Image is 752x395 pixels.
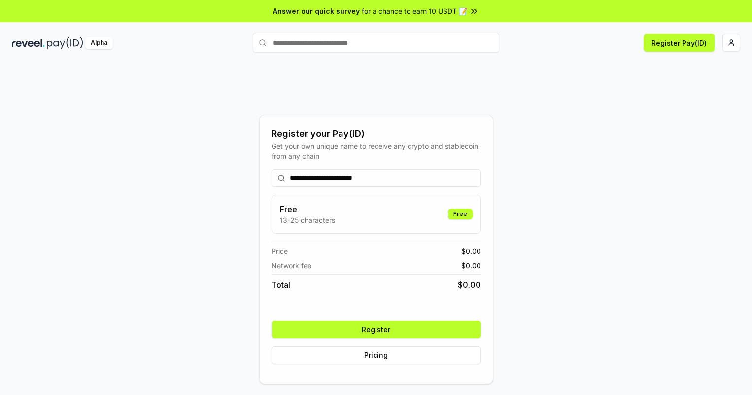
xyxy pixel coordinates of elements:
[272,260,311,271] span: Network fee
[85,37,113,49] div: Alpha
[272,141,481,161] div: Get your own unique name to receive any crypto and stablecoin, from any chain
[273,6,360,16] span: Answer our quick survey
[461,260,481,271] span: $ 0.00
[362,6,467,16] span: for a chance to earn 10 USDT 📝
[12,37,45,49] img: reveel_dark
[47,37,83,49] img: pay_id
[272,127,481,141] div: Register your Pay(ID)
[280,215,335,225] p: 13-25 characters
[272,246,288,256] span: Price
[280,203,335,215] h3: Free
[458,279,481,291] span: $ 0.00
[461,246,481,256] span: $ 0.00
[644,34,715,52] button: Register Pay(ID)
[448,209,473,219] div: Free
[272,279,290,291] span: Total
[272,321,481,338] button: Register
[272,346,481,364] button: Pricing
